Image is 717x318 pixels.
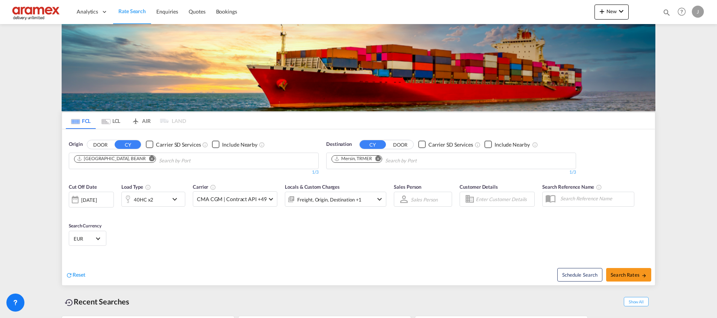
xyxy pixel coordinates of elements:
div: icon-magnify [663,8,671,20]
span: Locals & Custom Charges [285,184,340,190]
div: Freight Origin Destination Factory Stuffingicon-chevron-down [285,192,386,207]
div: J [692,6,704,18]
div: 40HC x2icon-chevron-down [121,192,185,207]
div: Help [675,5,692,19]
img: dca169e0c7e311edbe1137055cab269e.png [11,3,62,20]
span: Customer Details [460,184,498,190]
md-tab-item: AIR [126,112,156,129]
button: DOOR [387,140,413,149]
md-icon: icon-chevron-down [617,7,626,16]
md-checkbox: Checkbox No Ink [418,141,473,148]
md-icon: icon-chevron-down [170,195,183,204]
div: Carrier SD Services [156,141,201,148]
md-checkbox: Checkbox No Ink [484,141,530,148]
md-icon: icon-information-outline [145,184,151,190]
md-checkbox: Checkbox No Ink [212,141,257,148]
button: CY [360,140,386,149]
div: Press delete to remove this chip. [334,156,374,162]
div: 1/3 [326,169,576,176]
md-icon: icon-arrow-right [641,273,647,278]
md-icon: icon-airplane [131,117,140,122]
span: Bookings [216,8,237,15]
md-checkbox: Checkbox No Ink [146,141,201,148]
md-pagination-wrapper: Use the left and right arrow keys to navigate between tabs [66,112,186,129]
md-icon: icon-magnify [663,8,671,17]
span: Search Reference Name [542,184,602,190]
md-icon: The selected Trucker/Carrierwill be displayed in the rate results If the rates are from another f... [210,184,216,190]
input: Enter Customer Details [476,194,532,205]
div: Include Nearby [495,141,530,148]
div: Antwerp, BEANR [77,156,146,162]
md-icon: icon-chevron-down [375,195,384,204]
md-select: Sales Person [410,194,439,205]
span: Help [675,5,688,18]
div: 40HC x2 [134,194,153,205]
button: DOOR [87,140,113,149]
md-chips-wrap: Chips container. Use arrow keys to select chips. [330,153,460,167]
md-tab-item: LCL [96,112,126,129]
md-icon: icon-refresh [66,272,73,279]
div: OriginDOOR CY Checkbox No InkUnchecked: Search for CY (Container Yard) services for all selected ... [62,129,655,285]
button: Search Ratesicon-arrow-right [606,268,651,282]
md-icon: Your search will be saved by the below given name [596,184,602,190]
div: Recent Searches [62,293,132,310]
div: 1/3 [69,169,319,176]
span: CMA CGM | Contract API +49 [197,195,266,203]
button: Note: By default Schedule search will only considerorigin ports, destination ports and cut off da... [557,268,602,282]
md-tab-item: FCL [66,112,96,129]
md-icon: icon-backup-restore [65,298,74,307]
span: New [597,8,626,14]
div: Mersin, TRMER [334,156,372,162]
button: Remove [371,156,382,163]
md-icon: icon-plus 400-fg [597,7,607,16]
md-icon: Unchecked: Search for CY (Container Yard) services for all selected carriers.Checked : Search for... [202,142,208,148]
input: Chips input. [385,155,457,167]
span: Cut Off Date [69,184,97,190]
span: Search Currency [69,223,101,229]
span: EUR [74,235,95,242]
span: Carrier [193,184,216,190]
md-datepicker: Select [69,207,74,217]
div: Include Nearby [222,141,257,148]
div: Freight Origin Destination Factory Stuffing [297,194,362,205]
input: Search Reference Name [557,193,634,204]
span: Enquiries [156,8,178,15]
md-select: Select Currency: € EUREuro [73,233,102,244]
img: LCL+%26+FCL+BACKGROUND.png [62,24,655,111]
span: Analytics [77,8,98,15]
span: Origin [69,141,82,148]
md-chips-wrap: Chips container. Use arrow keys to select chips. [73,153,233,167]
span: Reset [73,271,85,278]
div: Carrier SD Services [428,141,473,148]
span: Search Rates [611,272,647,278]
span: Destination [326,141,352,148]
button: icon-plus 400-fgNewicon-chevron-down [594,5,629,20]
button: Remove [144,156,156,163]
div: [DATE] [81,197,97,203]
md-icon: Unchecked: Ignores neighbouring ports when fetching rates.Checked : Includes neighbouring ports w... [259,142,265,148]
span: Sales Person [394,184,421,190]
input: Chips input. [159,155,230,167]
span: Rate Search [118,8,146,14]
md-icon: Unchecked: Ignores neighbouring ports when fetching rates.Checked : Includes neighbouring ports w... [532,142,538,148]
button: CY [115,140,141,149]
span: Show All [624,297,649,306]
span: Quotes [189,8,205,15]
div: [DATE] [69,192,114,207]
div: icon-refreshReset [66,271,85,279]
div: Press delete to remove this chip. [77,156,147,162]
span: Load Type [121,184,151,190]
md-icon: Unchecked: Search for CY (Container Yard) services for all selected carriers.Checked : Search for... [475,142,481,148]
